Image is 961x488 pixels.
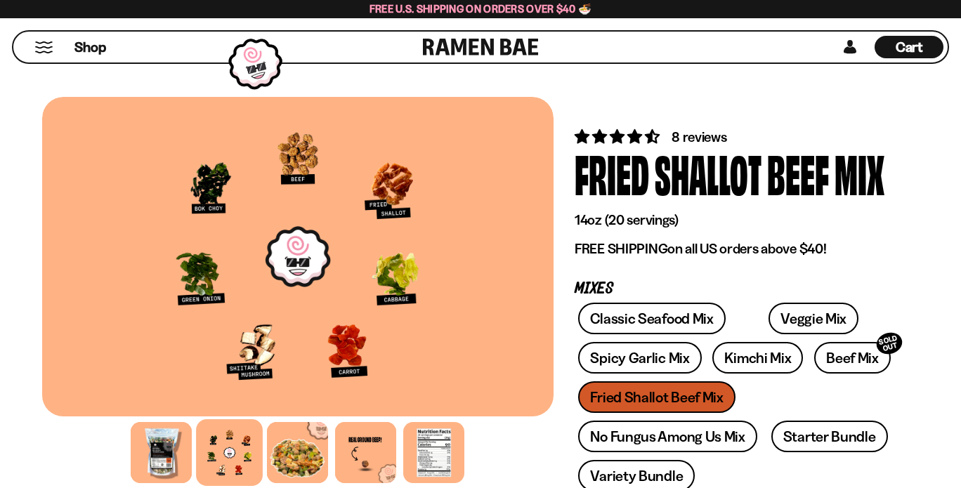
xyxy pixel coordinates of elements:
a: Cart [875,32,943,62]
a: Shop [74,36,106,58]
span: Free U.S. Shipping on Orders over $40 🍜 [370,2,592,15]
div: SOLD OUT [874,330,905,357]
button: Mobile Menu Trigger [34,41,53,53]
a: Kimchi Mix [712,342,803,374]
a: Classic Seafood Mix [578,303,725,334]
span: Shop [74,38,106,57]
strong: FREE SHIPPING [575,240,667,257]
span: Cart [896,39,923,55]
a: Beef MixSOLD OUT [814,342,891,374]
p: Mixes [575,282,898,296]
div: Fried [575,147,649,199]
div: Mix [835,147,884,199]
a: Spicy Garlic Mix [578,342,701,374]
span: 4.62 stars [575,128,662,145]
a: No Fungus Among Us Mix [578,421,757,452]
div: Shallot [655,147,761,199]
a: Veggie Mix [769,303,858,334]
p: 14oz (20 servings) [575,211,898,229]
span: 8 reviews [672,128,726,145]
a: Starter Bundle [771,421,888,452]
p: on all US orders above $40! [575,240,898,258]
div: Beef [767,147,829,199]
